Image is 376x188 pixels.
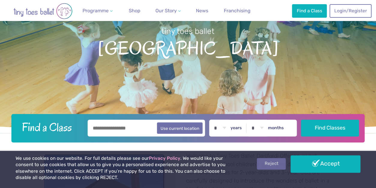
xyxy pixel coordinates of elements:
label: years [230,125,242,131]
small: tiny toes ballet [161,26,215,36]
h2: Find a Class [17,120,83,135]
label: months [268,125,284,131]
span: Our Story [155,8,177,13]
span: [GEOGRAPHIC_DATA] [10,37,366,59]
button: Use current location [157,122,203,134]
p: We use cookies on our website. For full details please see our . We would like your consent to us... [16,155,240,181]
a: Reject [257,158,286,169]
a: News [194,5,211,17]
img: tiny toes ballet [7,3,79,19]
a: Our Story [153,5,183,17]
a: Find a Class [292,4,327,17]
button: Find Classes [301,120,359,136]
a: Programme [80,5,115,17]
a: Login/Register [329,4,371,17]
span: News [196,8,208,13]
a: Shop [126,5,143,17]
a: Privacy Policy [149,156,180,161]
a: Accept [290,155,360,173]
span: Shop [129,8,140,13]
span: Franchising [224,8,251,13]
span: Programme [83,8,109,13]
a: Franchising [221,5,253,17]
